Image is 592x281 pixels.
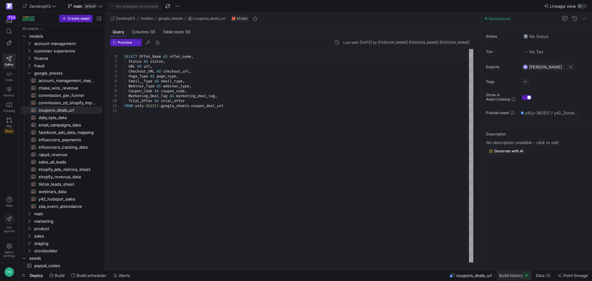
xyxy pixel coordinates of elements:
a: daily_kpis_data​​​​​​​​​​ [21,114,102,121]
button: No tierNo Tier [522,48,545,56]
span: Checkout_URL [129,69,154,74]
span: storebuilder [34,247,101,254]
button: models [139,15,154,22]
button: TH [2,266,16,279]
img: https://storage.googleapis.com/y42-prod-data-exchange/images/qZXOSqkTtPuVcXVzF40oUlM07HVTwZXfPK0U... [6,3,12,9]
div: GC [523,64,528,69]
div: Press SPACE to select this row. [21,203,102,210]
span: sales [34,233,101,240]
a: chase_wire_revenue​​​​​​​​​​ [21,84,102,92]
button: Point lineage [555,270,591,281]
span: models [29,33,101,40]
span: AS [150,74,154,79]
div: Press SPACE to select this row. [21,62,102,69]
span: coupons_deals_url [194,16,225,21]
p: Description [486,132,590,136]
div: 5 [110,74,117,79]
span: , [185,89,187,93]
button: y42y-362517 / y42_ZendropV3_main / coupons_deals_url [519,109,581,117]
div: 8 [110,89,117,93]
a: webinars_data​​​​​​​​​​ [21,188,102,195]
div: Press SPACE to select this row. [21,32,102,40]
div: 2K [546,273,551,278]
div: Press SPACE to select this row. [21,77,102,84]
span: Webinar_Type [129,84,154,89]
span: URL [129,64,135,69]
span: seeds [29,255,101,262]
span: Experts [486,65,517,69]
span: chase_wire_revenue​​​​​​​​​​ [39,85,95,92]
span: webinar_type [163,84,189,89]
a: tiktok_leads_sheet​​​​​​​​​​ [21,180,102,188]
div: 10 [110,98,117,103]
span: Deploy [30,273,43,278]
span: Offer_Name [139,54,161,59]
button: google_sheets [157,15,184,22]
button: Data2K [533,270,554,281]
span: Status [129,59,142,64]
span: Trial_Offer [129,98,152,103]
div: Press SPACE to select this row. [21,173,102,180]
span: offer_name [170,54,191,59]
div: 7 [110,84,117,89]
a: zda_event_attendance​​​​​​​​​​ [21,203,102,210]
a: coupons_deals_url​​​​​​​​​​ [21,106,102,114]
span: coupon_deal_url [191,103,224,108]
button: Create asset [59,15,92,22]
div: 2 [110,59,117,64]
button: Build history [496,270,532,281]
div: 734 [7,15,16,20]
div: Press SPACE to select this row. [21,210,102,217]
span: , [150,64,152,69]
span: , [189,69,191,74]
span: models [141,16,153,21]
span: . [189,103,191,108]
span: AS [144,59,148,64]
span: daily_kpis_data​​​​​​​​​​ [39,114,95,121]
span: account_management_mastersheet​​​​​​​​​​ [39,77,95,84]
span: marketing_deal_tag [176,93,215,98]
div: Press SPACE to select this row. [21,225,102,232]
div: Press SPACE to select this row. [21,47,102,55]
button: Generate with AI [486,147,526,155]
div: Press SPACE to select this row. [21,188,102,195]
span: , [163,59,165,64]
span: webinars_data​​​​​​​​​​ [39,188,95,195]
div: 12 [110,108,117,113]
span: Build scheduler [77,273,106,278]
span: AS [170,93,174,98]
a: commission_zd_shopify_impact​​​​​​​​​​ [21,99,102,106]
span: , [176,74,178,79]
span: google_sheets [34,70,101,77]
span: AS [154,89,159,93]
img: undefined [232,17,236,20]
span: Show in Asset Catalog [486,93,510,101]
p: No description available - click to edit [486,140,590,145]
div: Press SPACE to select this row. [21,69,102,77]
span: influencers_tracking_data​​​​​​​​​​ [39,144,95,151]
span: shopify_ads_metrics_sheet​​​​​​​​​​ [39,166,95,173]
span: , [215,93,217,98]
a: influencers_payments​​​​​​​​​​ [21,136,102,143]
button: Alerts [110,270,133,281]
button: Help [2,194,16,210]
a: sales_all_leads​​​​​​​​​​ [21,158,102,166]
button: ZendropV3 [21,2,58,10]
span: No Tier [523,49,544,54]
span: Table tests [163,30,191,34]
a: facebook_ads_data_mapping​​​​​​​​​​ [21,129,102,136]
span: Point lineage [563,273,588,278]
button: Preview [110,39,134,46]
span: staging [34,240,101,247]
span: Create asset [68,16,90,21]
span: PRs [6,124,12,128]
a: Code [2,69,16,84]
span: , [189,84,191,89]
span: main [34,210,101,217]
div: Last edit: [DATE] by [PERSON_NAME] [PERSON_NAME] [PERSON_NAME] [343,40,470,45]
span: ZendropV3 [116,16,135,21]
button: No statusNo Status [522,32,550,40]
button: maindefault [66,2,104,10]
span: Code [5,78,13,82]
span: AS [163,54,167,59]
